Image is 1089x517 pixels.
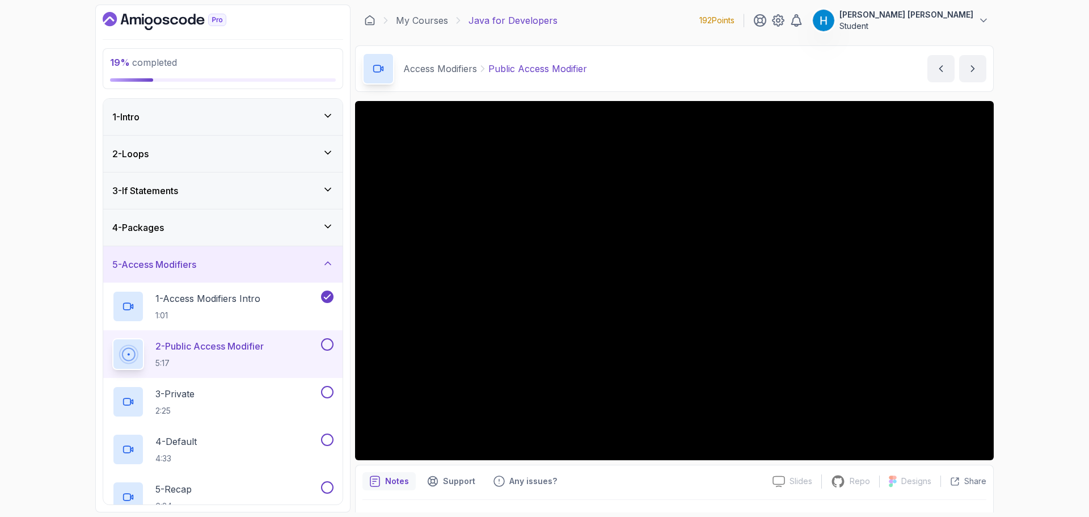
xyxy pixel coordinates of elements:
[468,14,558,27] p: Java for Developers
[940,476,986,487] button: Share
[850,476,870,487] p: Repo
[112,258,196,271] h3: 5 - Access Modifiers
[790,476,812,487] p: Slides
[509,476,557,487] p: Any issues?
[112,434,334,465] button: 4-Default4:33
[813,10,834,31] img: user profile image
[959,55,986,82] button: next content
[839,20,973,32] p: Student
[155,405,195,417] p: 2:25
[110,57,177,68] span: completed
[155,453,197,464] p: 4:33
[112,338,334,370] button: 2-Public Access Modifier5:17
[112,110,140,124] h3: 1 - Intro
[964,476,986,487] p: Share
[901,476,931,487] p: Designs
[839,9,973,20] p: [PERSON_NAME] [PERSON_NAME]
[112,291,334,322] button: 1-Access Modifiers Intro1:01
[362,472,416,490] button: notes button
[110,57,130,68] span: 19 %
[812,9,989,32] button: user profile image[PERSON_NAME] [PERSON_NAME]Student
[155,501,192,512] p: 6:24
[403,62,477,75] p: Access Modifiers
[927,55,955,82] button: previous content
[112,221,164,234] h3: 4 - Packages
[103,99,343,135] button: 1-Intro
[103,173,343,209] button: 3-If Statements
[103,136,343,172] button: 2-Loops
[364,15,375,26] a: Dashboard
[420,472,482,490] button: Support button
[103,209,343,246] button: 4-Packages
[155,310,260,321] p: 1:01
[155,435,197,448] p: 4 - Default
[443,476,475,487] p: Support
[699,15,735,26] p: 192 Points
[396,14,448,27] a: My Courses
[155,387,195,401] p: 3 - Private
[488,62,587,75] p: Public Access Modifier
[112,184,178,197] h3: 3 - If Statements
[155,482,192,496] p: 5 - Recap
[103,12,252,30] a: Dashboard
[103,246,343,283] button: 5-Access Modifiers
[112,481,334,513] button: 5-Recap6:24
[355,101,994,460] iframe: 2 - Public Access Modifier
[155,358,264,369] p: 5:17
[385,476,409,487] p: Notes
[112,147,149,161] h3: 2 - Loops
[487,472,564,490] button: Feedback button
[155,292,260,305] p: 1 - Access Modifiers Intro
[112,386,334,418] button: 3-Private2:25
[155,339,264,353] p: 2 - Public Access Modifier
